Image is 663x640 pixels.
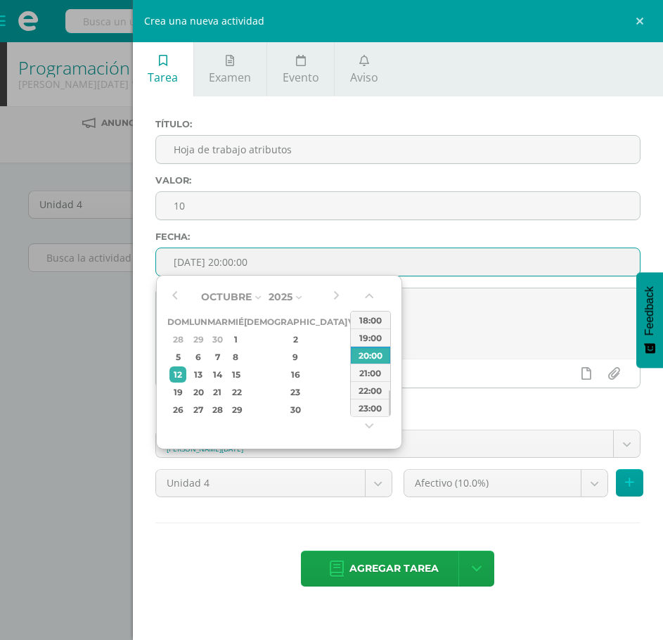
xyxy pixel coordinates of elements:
div: 3 [349,331,361,347]
th: [DEMOGRAPHIC_DATA] [244,313,347,331]
div: 7 [210,349,226,365]
label: Título: [155,119,641,129]
div: 5 [169,349,187,365]
span: Evento [283,70,319,85]
div: 12 [169,366,187,383]
div: 13 [191,366,205,383]
div: 30 [254,402,337,418]
div: 23 [254,384,337,400]
div: 29 [229,402,242,418]
div: 16 [254,366,337,383]
div: 1 [229,331,242,347]
a: Unidad 4 [156,470,392,497]
div: 18:00 [351,311,390,328]
input: Título [156,136,640,163]
a: Aviso [335,42,393,96]
label: Fecha: [155,231,641,242]
span: Octubre [201,290,252,303]
span: Examen [209,70,251,85]
div: 22:00 [351,381,390,399]
th: Mié [228,313,244,331]
div: 30 [210,331,226,347]
a: Tarea [133,42,193,96]
div: 20 [191,384,205,400]
div: 8 [229,349,242,365]
th: Dom [167,313,189,331]
div: 10 [349,349,361,365]
a: Examen [194,42,266,96]
input: Fecha de entrega [156,248,640,276]
input: Puntos máximos [156,192,640,219]
th: Vie [347,313,363,331]
div: 20:00 [351,346,390,364]
div: 26 [169,402,187,418]
span: Feedback [643,286,656,335]
div: 14 [210,366,226,383]
label: Valor: [155,175,641,186]
th: Mar [207,313,228,331]
div: 9 [254,349,337,365]
a: Afectivo (10.0%) [404,470,607,497]
div: 19 [169,384,187,400]
div: 15 [229,366,242,383]
div: 24 [349,384,361,400]
a: Evento [267,42,334,96]
div: 6 [191,349,205,365]
div: 23:00 [351,399,390,416]
div: 28 [169,331,187,347]
button: Feedback - Mostrar encuesta [636,272,663,368]
div: 21 [210,384,226,400]
span: Agregar tarea [349,551,439,586]
div: 17 [349,366,361,383]
div: 29 [191,331,205,347]
div: 19:00 [351,328,390,346]
span: Afectivo (10.0%) [415,470,570,497]
div: 28 [210,402,226,418]
label: La tarea se asignará a: [155,411,641,421]
span: Aviso [350,70,378,85]
th: Lun [189,313,207,331]
span: Tarea [148,70,178,85]
div: 27 [191,402,205,418]
span: Unidad 4 [167,470,354,497]
div: 2 [254,331,337,347]
div: 31 [349,402,361,418]
div: 22 [229,384,242,400]
span: 2025 [269,290,292,303]
div: 21:00 [351,364,390,381]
